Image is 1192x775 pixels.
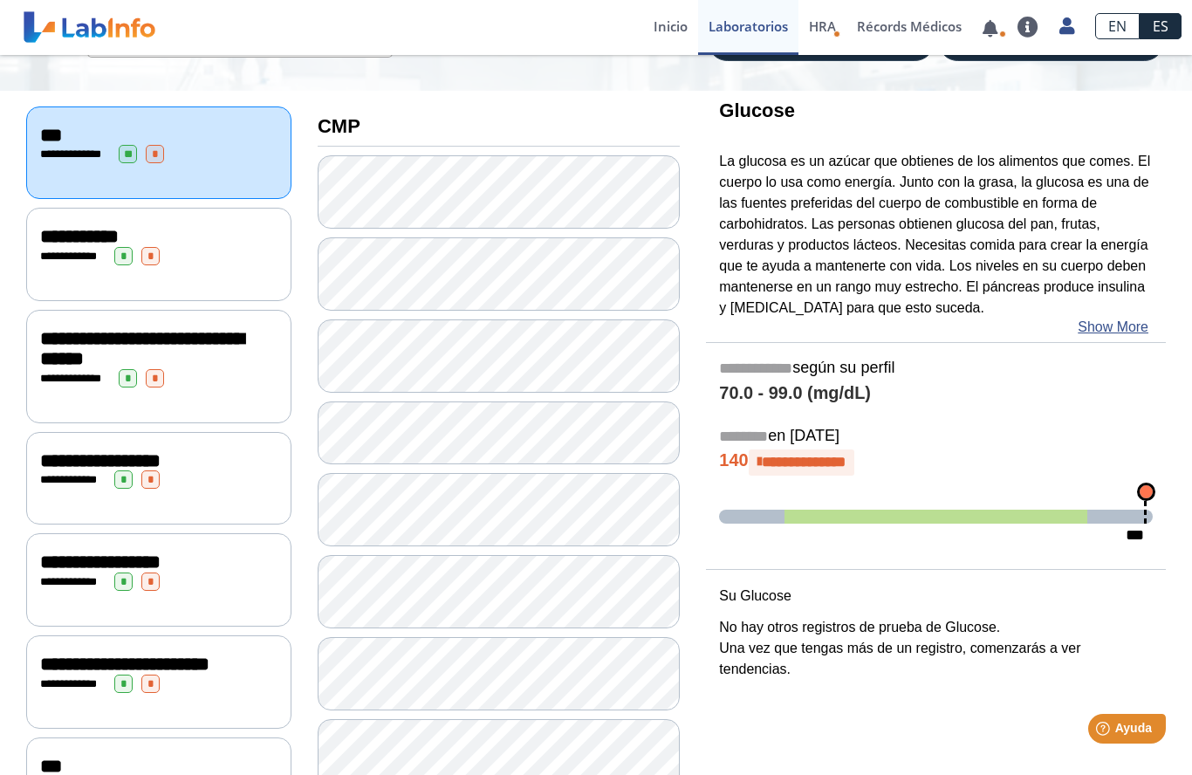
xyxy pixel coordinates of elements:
span: HRA [809,17,836,35]
b: CMP [318,115,360,137]
h4: 70.0 - 99.0 (mg/dL) [719,383,1153,404]
h5: en [DATE] [719,427,1153,447]
h4: 140 [719,449,1153,476]
a: ES [1140,13,1182,39]
iframe: Help widget launcher [1037,707,1173,756]
h5: según su perfil [719,359,1153,379]
p: La glucosa es un azúcar que obtienes de los alimentos que comes. El cuerpo lo usa como energía. J... [719,151,1153,318]
b: Glucose [719,99,795,121]
a: Show More [1078,317,1148,338]
p: No hay otros registros de prueba de Glucose. Una vez que tengas más de un registro, comenzarás a ... [719,617,1153,680]
a: EN [1095,13,1140,39]
p: Su Glucose [719,586,1153,607]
